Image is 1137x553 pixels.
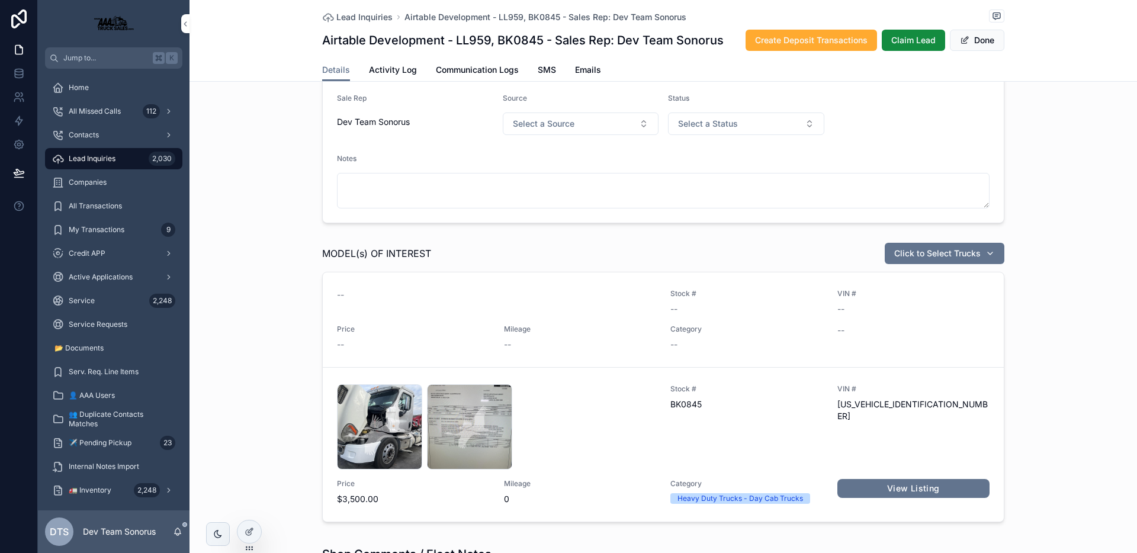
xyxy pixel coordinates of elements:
[503,94,527,102] span: Source
[69,154,115,163] span: Lead Inquiries
[149,152,175,166] div: 2,030
[337,94,367,102] span: Sale Rep
[538,59,556,83] a: SMS
[69,107,121,116] span: All Missed Calls
[504,493,657,505] span: 0
[837,289,990,298] span: VIN #
[323,272,1004,368] a: --Stock #--VIN #--Price--Mileage--Category----
[69,201,122,211] span: All Transactions
[45,432,182,454] a: ✈️ Pending Pickup23
[45,47,182,69] button: Jump to...K
[891,34,936,46] span: Claim Lead
[149,294,175,308] div: 2,248
[323,368,1004,522] a: Stock #BK0845VIN #[US_VEHICLE_IDENTIFICATION_NUMBER]Price$3,500.00Mileage0CategoryHeavy Duty Truc...
[45,409,182,430] a: 👥 Duplicate Contacts Matches
[337,154,356,163] span: Notes
[45,480,182,501] a: 🚛 Inventory2,248
[69,130,99,140] span: Contacts
[45,385,182,406] a: 👤 AAA Users
[45,124,182,146] a: Contacts
[337,324,490,334] span: Price
[69,391,115,400] span: 👤 AAA Users
[69,178,107,187] span: Companies
[885,243,1004,264] button: Click to Select Trucks
[575,59,601,83] a: Emails
[69,438,131,448] span: ✈️ Pending Pickup
[45,101,182,122] a: All Missed Calls112
[322,11,393,23] a: Lead Inquiries
[69,249,105,258] span: Credit APP
[45,266,182,288] a: Active Applications
[670,303,677,315] span: --
[837,384,990,394] span: VIN #
[83,526,156,538] p: Dev Team Sonorus
[50,525,69,539] span: DTS
[670,384,823,394] span: Stock #
[45,337,182,359] a: 📂 Documents
[369,64,417,76] span: Activity Log
[69,320,127,329] span: Service Requests
[322,246,431,261] span: MODEL(s) OF INTEREST
[336,11,393,23] span: Lead Inquiries
[69,83,89,92] span: Home
[63,53,148,63] span: Jump to...
[670,398,823,410] span: BK0845
[670,479,823,488] span: Category
[45,172,182,193] a: Companies
[436,59,519,83] a: Communication Logs
[69,410,171,429] span: 👥 Duplicate Contacts Matches
[69,367,139,377] span: Serv. Req. Line Items
[755,34,868,46] span: Create Deposit Transactions
[88,14,140,33] img: App logo
[668,112,824,135] button: Select Button
[670,324,823,334] span: Category
[45,148,182,169] a: Lead Inquiries2,030
[337,116,410,128] span: Dev Team Sonorus
[337,479,490,488] span: Price
[950,30,1004,51] button: Done
[837,324,844,336] span: --
[45,361,182,382] a: Serv. Req. Line Items
[337,339,344,351] span: --
[670,339,677,351] span: --
[837,398,990,422] span: [US_VEHICLE_IDENTIFICATION_NUMBER]
[45,219,182,240] a: My Transactions9
[45,243,182,264] a: Credit APP
[69,225,124,234] span: My Transactions
[882,30,945,51] button: Claim Lead
[404,11,686,23] a: Airtable Development - LL959, BK0845 - Sales Rep: Dev Team Sonorus
[45,195,182,217] a: All Transactions
[322,64,350,76] span: Details
[837,479,990,498] a: View Listing
[45,456,182,477] a: Internal Notes Import
[538,64,556,76] span: SMS
[134,483,160,497] div: 2,248
[45,314,182,335] a: Service Requests
[160,436,175,450] div: 23
[677,493,803,504] div: Heavy Duty Trucks - Day Cab Trucks
[322,32,724,49] h1: Airtable Development - LL959, BK0845 - Sales Rep: Dev Team Sonorus
[161,223,175,237] div: 9
[369,59,417,83] a: Activity Log
[668,94,689,102] span: Status
[837,303,844,315] span: --
[167,53,176,63] span: K
[69,272,133,282] span: Active Applications
[337,289,344,301] span: --
[54,343,104,353] span: 📂 Documents
[670,289,823,298] span: Stock #
[69,462,139,471] span: Internal Notes Import
[38,69,189,510] div: scrollable content
[894,247,981,259] span: Click to Select Trucks
[69,486,111,495] span: 🚛 Inventory
[436,64,519,76] span: Communication Logs
[45,77,182,98] a: Home
[337,493,490,505] span: $3,500.00
[504,479,657,488] span: Mileage
[504,324,657,334] span: Mileage
[143,104,160,118] div: 112
[69,296,95,306] span: Service
[504,339,511,351] span: --
[503,112,659,135] button: Select Button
